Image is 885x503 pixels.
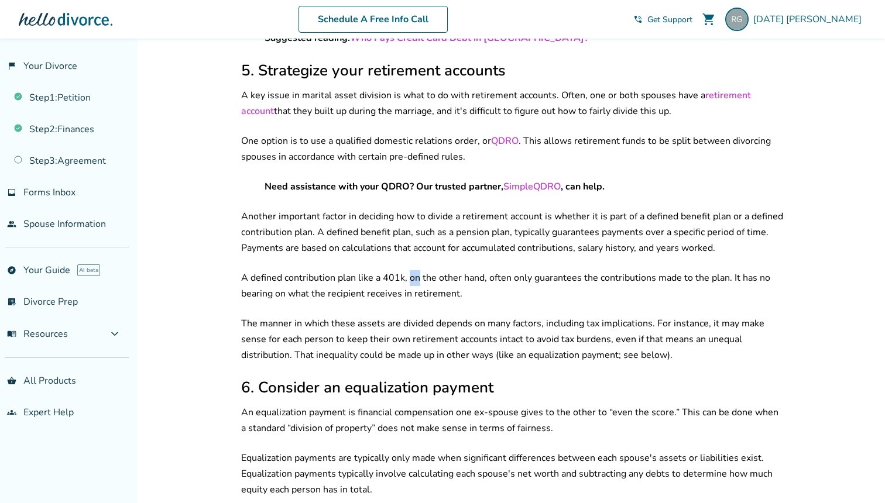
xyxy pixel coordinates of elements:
[241,209,784,256] p: Another important factor in deciding how to divide a retirement account is whether it is part of ...
[241,270,784,302] p: A defined contribution plan like a 401k, on the other hand, often only guarantees the contributio...
[265,179,761,195] p: Need assistance with your QDRO? Our trusted partner, , can help.
[77,264,100,276] span: AI beta
[633,15,643,24] span: phone_in_talk
[7,188,16,197] span: inbox
[241,450,784,498] p: Equalization payments are typically only made when significant differences between each spouse's ...
[753,13,866,26] span: [DATE] [PERSON_NAME]
[7,266,16,275] span: explore
[350,32,588,44] a: Who Pays Credit Card Debt in [GEOGRAPHIC_DATA]?
[108,327,122,341] span: expand_more
[7,328,68,340] span: Resources
[241,316,784,363] p: The manner in which these assets are divided depends on many factors, including tax implications....
[7,297,16,306] span: list_alt_check
[491,135,519,147] a: QDRO
[241,60,784,81] h2: 5. Strategize your retirement accounts
[7,408,16,417] span: groups
[241,133,784,165] p: One option is to use a qualified domestic relations order, or . This allows retirement funds to b...
[241,377,784,398] h2: 6. Consider an equalization payment
[241,405,784,436] p: An equalization payment is financial compensation one ex-spouse gives to the other to “even the s...
[647,14,692,25] span: Get Support
[826,447,885,503] iframe: Chat Widget
[241,89,751,118] a: retirement account
[702,12,716,26] span: shopping_cart
[7,376,16,385] span: shopping_basket
[241,88,784,119] p: A key issue in marital asset division is what to do with retirement accounts. Often, one or both ...
[7,61,16,71] span: flag_2
[633,14,692,25] a: phone_in_talkGet Support
[23,186,76,199] span: Forms Inbox
[7,329,16,339] span: menu_book
[725,8,749,31] img: raja.gangopadhya@gmail.com
[7,219,16,229] span: people
[503,180,561,193] a: SimpleQDRO
[299,6,448,33] a: Schedule A Free Info Call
